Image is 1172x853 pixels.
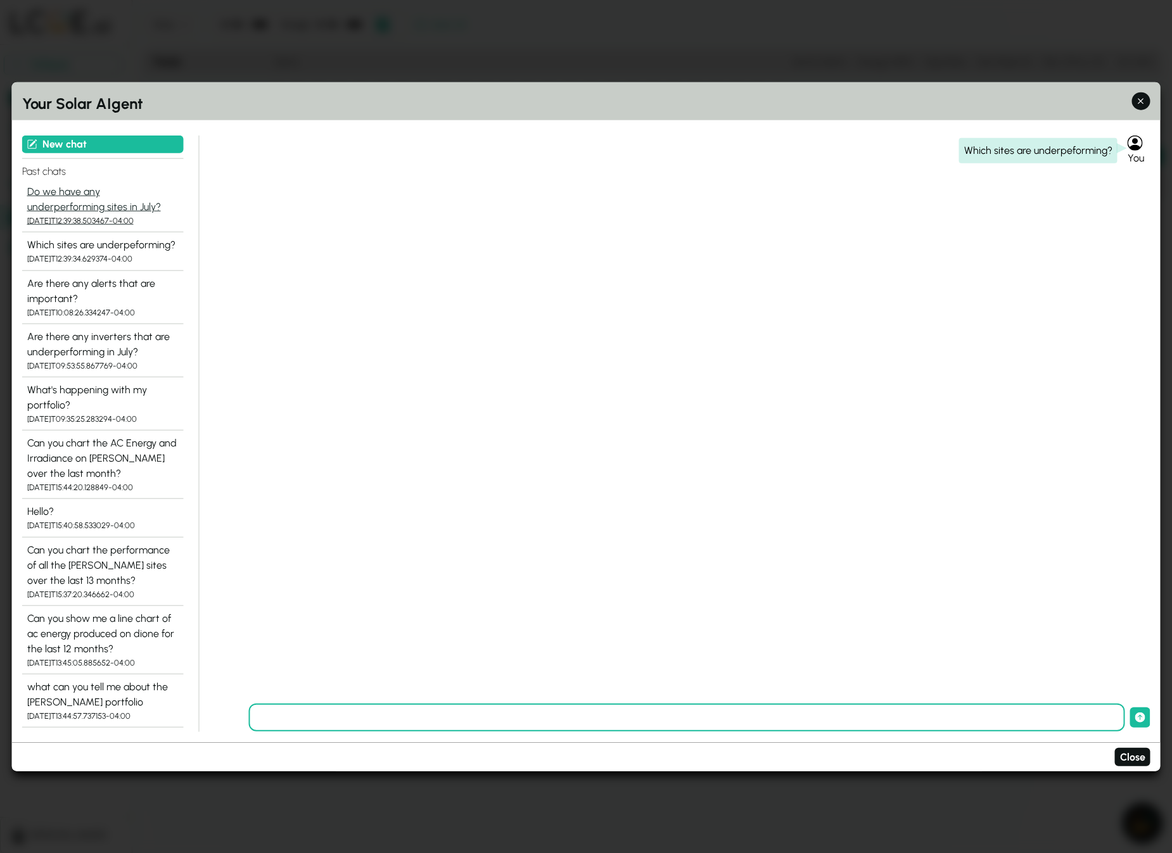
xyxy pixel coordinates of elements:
[22,377,184,431] button: What's happening with my portfolio? [DATE]T09:35:25.283294-04:00
[27,184,179,215] div: Do we have any underperforming sites in July?
[27,542,179,588] div: Can you chart the performance of all the [PERSON_NAME] sites over the last 13 months?
[27,253,179,265] div: [DATE]T12:39:34.629374-04:00
[27,710,179,722] div: [DATE]T13:44:57.737153-04:00
[959,137,1118,163] div: Which sites are underpeforming?
[22,92,1150,115] h2: Your Solar AIgent
[27,275,179,306] div: Are there any alerts that are important?
[27,329,179,360] div: Are there any inverters that are underperforming in July?
[22,158,184,179] h4: Past chats
[27,413,179,425] div: [DATE]T09:35:25.283294-04:00
[27,360,179,372] div: [DATE]T09:53:55.867769-04:00
[27,519,179,531] div: [DATE]T15:40:58.533029-04:00
[22,605,184,674] button: Can you show me a line chart of ac energy produced on dione for the last 12 months? [DATE]T13:45:...
[22,431,184,499] button: Can you chart the AC Energy and Irradiance on [PERSON_NAME] over the last month? [DATE]T15:44:20....
[27,436,179,481] div: Can you chart the AC Energy and Irradiance on [PERSON_NAME] over the last month?
[1128,150,1150,165] div: You
[22,499,184,537] button: Hello? [DATE]T15:40:58.533029-04:00
[27,481,179,493] div: [DATE]T15:44:20.128849-04:00
[27,588,179,600] div: [DATE]T15:37:20.346662-04:00
[27,679,179,710] div: what can you tell me about the [PERSON_NAME] portfolio
[27,382,179,413] div: What's happening with my portfolio?
[27,237,179,253] div: Which sites are underpeforming?
[1115,748,1150,766] button: Close
[27,306,179,318] div: [DATE]T10:08:26.334247-04:00
[22,232,184,270] button: Which sites are underpeforming? [DATE]T12:39:34.629374-04:00
[22,537,184,605] button: Can you chart the performance of all the [PERSON_NAME] sites over the last 13 months? [DATE]T15:3...
[27,215,179,227] div: [DATE]T12:39:38.503467-04:00
[22,324,184,377] button: Are there any inverters that are underperforming in July? [DATE]T09:53:55.867769-04:00
[22,179,184,232] button: Do we have any underperforming sites in July? [DATE]T12:39:38.503467-04:00
[27,610,179,656] div: Can you show me a line chart of ac energy produced on dione for the last 12 months?
[27,656,179,668] div: [DATE]T13:45:05.885652-04:00
[22,135,184,153] button: New chat
[22,270,184,324] button: Are there any alerts that are important? [DATE]T10:08:26.334247-04:00
[22,674,184,728] button: what can you tell me about the [PERSON_NAME] portfolio [DATE]T13:44:57.737153-04:00
[27,504,179,519] div: Hello?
